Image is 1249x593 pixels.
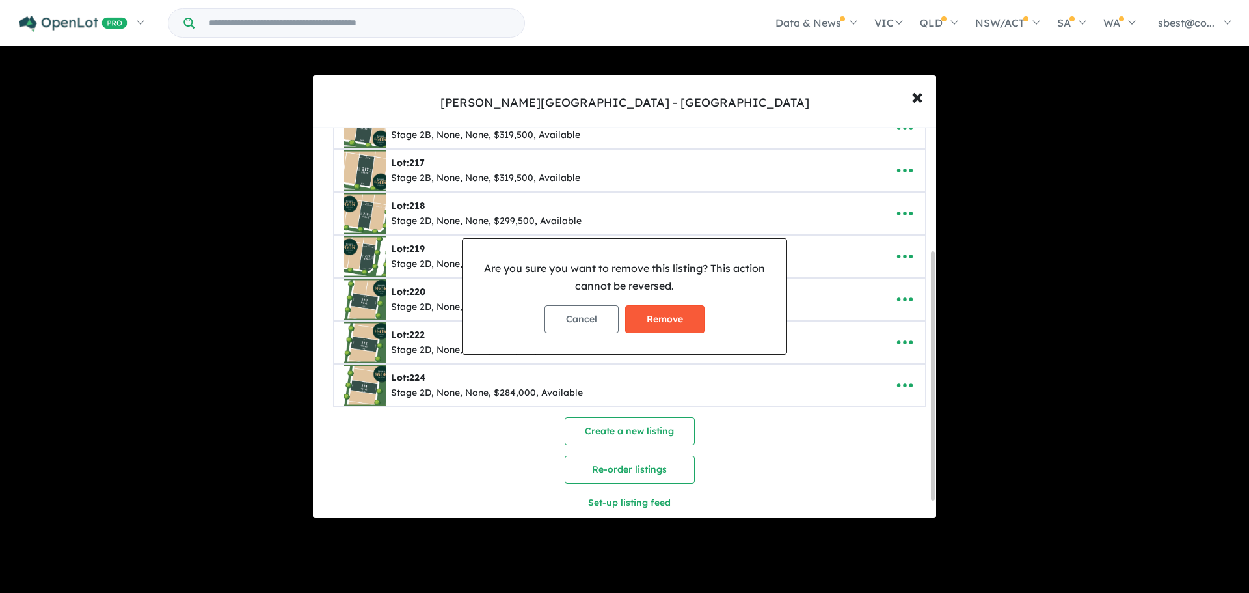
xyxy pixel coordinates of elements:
[197,9,522,37] input: Try estate name, suburb, builder or developer
[19,16,128,32] img: Openlot PRO Logo White
[625,305,705,333] button: Remove
[1158,16,1215,29] span: sbest@co...
[473,260,776,295] p: Are you sure you want to remove this listing? This action cannot be reversed.
[544,305,619,333] button: Cancel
